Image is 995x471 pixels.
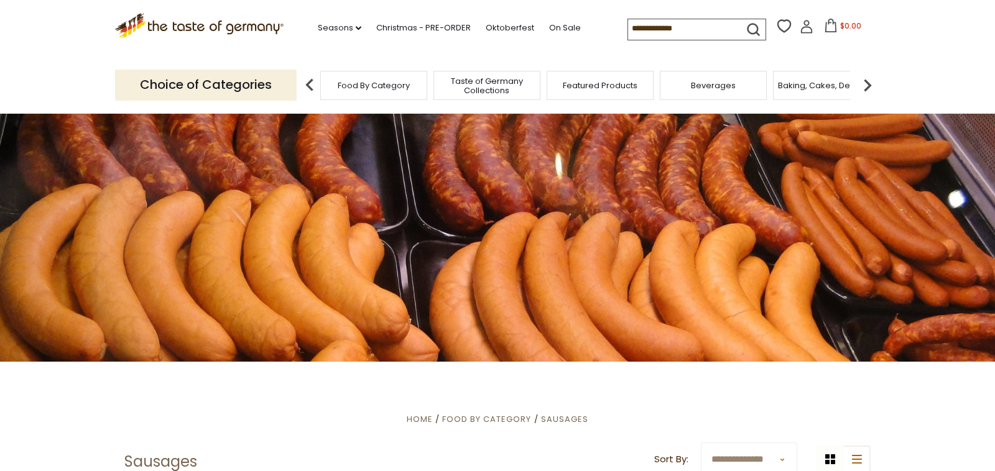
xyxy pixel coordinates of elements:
[297,73,322,98] img: previous arrow
[691,81,736,90] a: Beverages
[654,452,688,467] label: Sort By:
[437,76,537,95] a: Taste of Germany Collections
[855,73,880,98] img: next arrow
[541,413,588,425] a: Sausages
[778,81,874,90] a: Baking, Cakes, Desserts
[115,70,297,100] p: Choice of Categories
[124,452,197,471] h1: Sausages
[549,21,581,35] a: On Sale
[840,21,861,31] span: $0.00
[376,21,471,35] a: Christmas - PRE-ORDER
[563,81,637,90] a: Featured Products
[407,413,433,425] a: Home
[338,81,410,90] a: Food By Category
[442,413,531,425] a: Food By Category
[816,19,869,37] button: $0.00
[318,21,361,35] a: Seasons
[486,21,534,35] a: Oktoberfest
